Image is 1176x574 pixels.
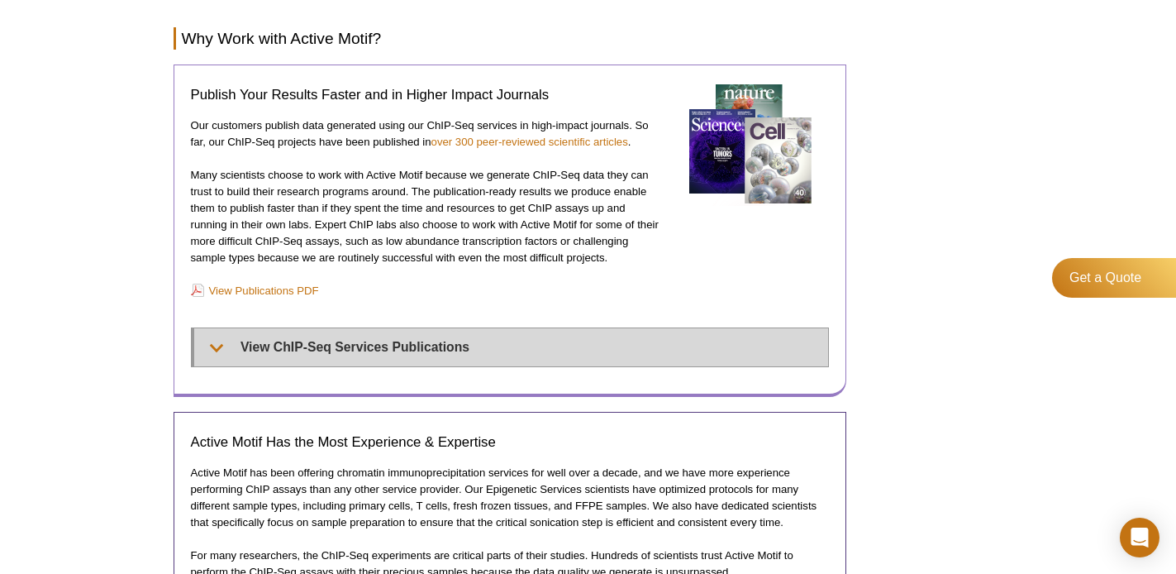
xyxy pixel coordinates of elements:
p: Our customers publish data generated using our ChIP-Seq services in high-impact journals. So far,... [191,117,660,151]
h3: Active Motif Has the Most Experience & Expertise [191,433,829,452]
summary: View ChIP-Seq Services Publications [194,328,828,366]
img: Publications [688,82,812,206]
h2: Why Work with Active Motif? [174,27,846,50]
a: View Publications PDF [191,283,319,299]
p: Many scientists choose to work with Active Motif because we generate ChIP-Seq data they can trust... [191,167,660,266]
h3: Publish Your Results Faster and in Higher Impact Journals [191,85,660,105]
a: over 300 peer-reviewed scientific articles [431,136,628,148]
div: Open Intercom Messenger [1120,518,1159,557]
p: Active Motif has been offering chromatin immunoprecipitation services for well over a decade, and... [191,465,829,531]
a: Get a Quote [1052,258,1176,298]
